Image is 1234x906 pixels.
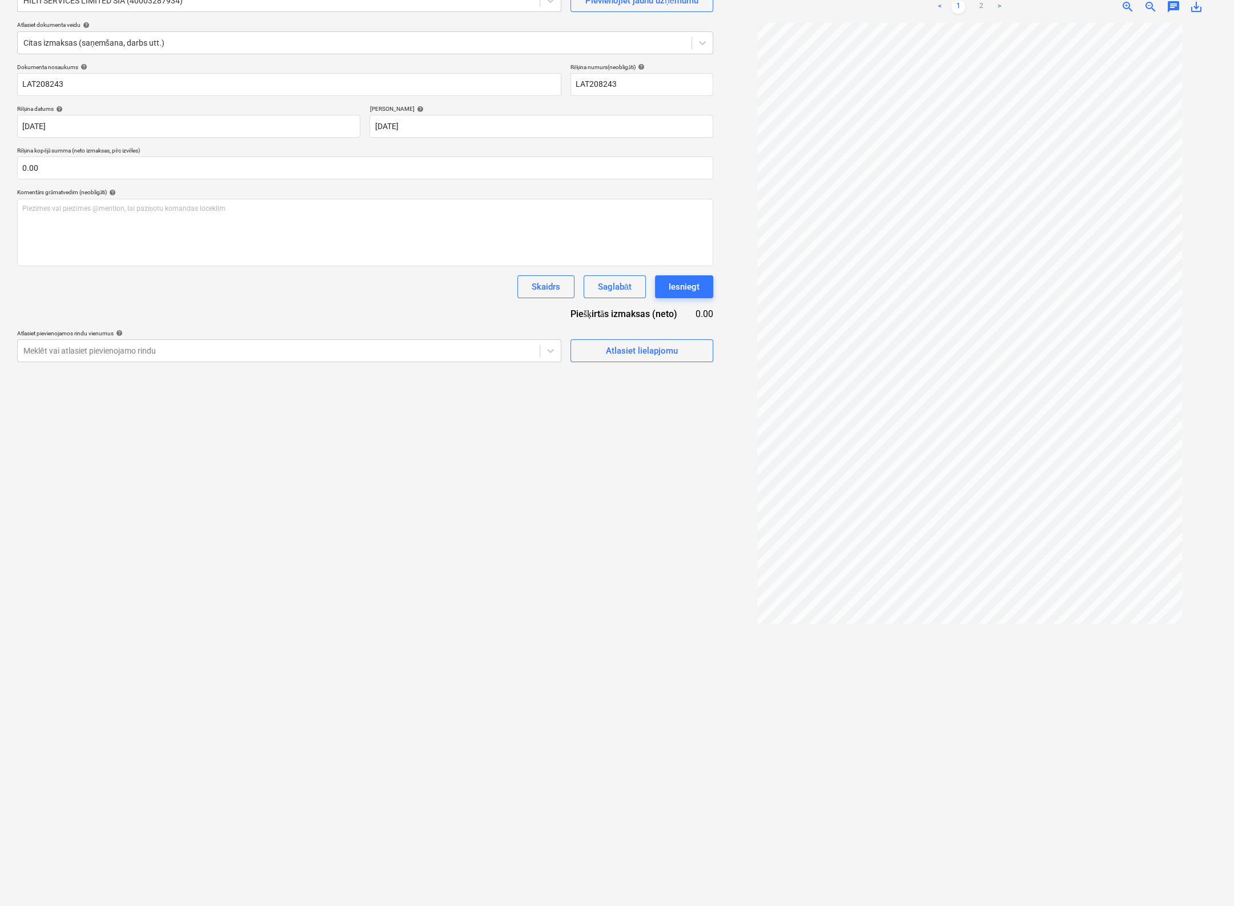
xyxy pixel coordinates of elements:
div: Komentārs grāmatvedim (neobligāti) [17,189,713,196]
button: Iesniegt [655,275,713,298]
button: Atlasiet lielapjomu [570,339,713,362]
div: Rēķina numurs (neobligāti) [570,63,713,71]
div: Skaidrs [532,279,560,294]
iframe: Chat Widget [1177,851,1234,906]
div: Atlasiet dokumenta veidu [17,21,713,29]
input: Rēķina datums nav norādīts [17,115,360,138]
div: Saglabāt [598,279,632,294]
div: Atlasiet lielapjomu [606,343,678,358]
p: Rēķina kopējā summa (neto izmaksas, pēc izvēles) [17,147,713,157]
div: [PERSON_NAME] [369,105,713,113]
span: help [107,189,116,196]
button: Saglabāt [584,275,646,298]
span: help [636,63,645,70]
div: Atlasiet pievienojamos rindu vienumus [17,330,561,337]
input: Dokumenta nosaukums [17,73,561,96]
div: Piešķirtās izmaksas (neto) [561,307,696,320]
input: Izpildes datums nav norādīts [369,115,713,138]
button: Skaidrs [517,275,574,298]
div: 0.00 [696,307,713,320]
div: Rēķina datums [17,105,360,113]
span: help [414,106,423,113]
input: Rēķina numurs [570,73,713,96]
div: Iesniegt [669,279,700,294]
div: Dokumenta nosaukums [17,63,561,71]
span: help [114,330,123,336]
span: help [54,106,63,113]
span: help [78,63,87,70]
input: Rēķina kopējā summa (neto izmaksas, pēc izvēles) [17,157,713,179]
span: help [81,22,90,29]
